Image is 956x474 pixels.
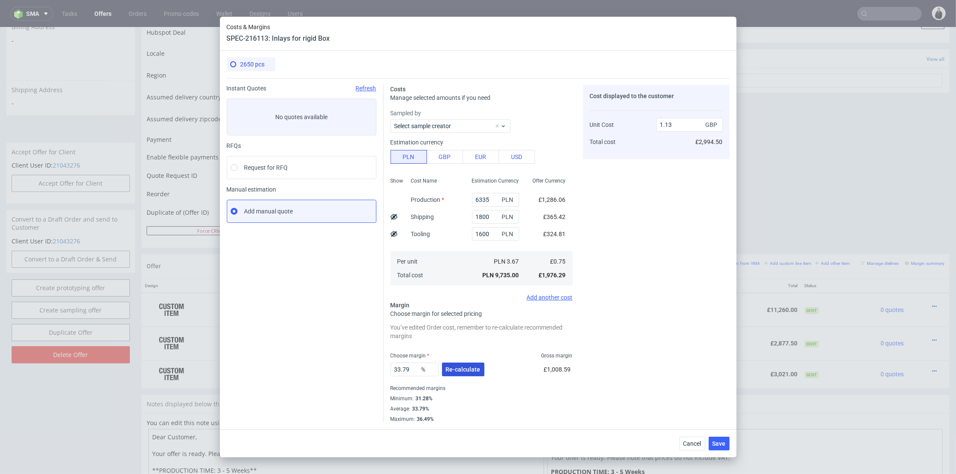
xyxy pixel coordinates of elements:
[531,299,583,333] td: £11.51
[147,141,301,161] td: Quote Request ID
[815,234,850,238] small: Add other item
[337,271,368,278] span: SPEC- 216003
[483,272,519,279] span: PLN 9,735.00
[311,303,336,312] span: magnetic
[307,252,490,266] th: Name
[147,18,301,39] td: Locale
[544,213,566,220] span: £365.42
[490,299,531,333] td: 250
[411,177,437,184] span: Cost Name
[147,39,301,61] td: Region
[391,363,439,376] input: 0.00
[486,199,532,208] input: Save
[544,231,566,237] span: £324.81
[411,196,445,203] label: Production
[712,441,726,447] span: Save
[590,138,616,145] span: Total cost
[12,297,130,314] a: Duplicate Offer
[726,252,801,266] th: Total
[881,279,904,286] span: 0 quotes
[12,210,130,218] p: Client User ID:
[147,199,288,208] button: Force CRM resync
[583,333,658,361] td: £3,021.00
[704,119,721,131] span: GBP
[12,223,130,240] input: Convert to a Draft Order & Send
[147,124,301,141] td: Enable flexible payments
[303,106,532,118] button: Single payment (default)
[679,437,705,450] button: Cancel
[446,366,481,372] span: Re-calculate
[472,210,519,224] input: 0.00
[658,252,726,266] th: Dependencies
[658,299,726,333] td: £0.00
[150,272,193,293] img: ico-item-custom-a8f9c3db6a5631ce2f509e228e8b95abde266dc4376634de7b166047de09ff05.png
[531,333,583,361] td: £1.14
[500,228,517,240] span: PLN
[531,252,583,266] th: Unit Price
[420,363,437,375] span: %
[658,265,726,299] td: £0.00
[311,339,360,347] span: Inlays for rigid Box
[311,269,486,296] div: Custom • Custom
[244,207,293,216] span: Add manual quote
[227,99,376,135] label: No quotes available
[337,304,368,311] span: SPEC- 216004
[6,115,135,134] div: Accept Offer for Client
[533,177,566,184] span: Offer Currency
[590,93,674,99] span: Cost displayed to the customer
[559,27,574,36] span: Tasks
[141,367,950,386] div: Notes displayed below the Offer
[256,343,276,350] strong: 770121
[539,272,566,279] span: £1,976.29
[328,322,343,328] a: CBIX-1
[391,383,573,393] div: Recommended margins
[397,258,418,265] span: Per unit
[391,414,573,423] div: Maximum :
[696,138,723,145] span: £2,994.50
[53,210,80,218] a: 21043276
[228,391,259,399] a: markdown
[12,134,130,142] p: Client User ID:
[147,83,301,105] td: Assumed delivery zipcode
[6,53,135,72] div: Shipping Address
[926,28,944,35] a: View all
[147,235,161,242] span: Offer
[311,338,486,355] div: Packhelp • Custom
[227,142,376,149] div: RFQs
[683,441,701,447] span: Cancel
[490,265,531,299] td: 2000
[12,274,130,291] a: Create sampling offer
[550,258,566,265] span: £0.75
[500,194,517,206] span: PLN
[472,227,519,241] input: 0.00
[664,234,703,238] small: Add PIM line item
[309,179,526,191] input: Only numbers
[805,280,819,287] span: Sent
[764,234,811,238] small: Add custom line item
[414,395,433,402] div: 31.28%
[227,34,330,43] header: SPEC-216113: Inlays for rigid Box
[590,121,614,128] span: Unit Cost
[391,404,573,414] div: Average :
[147,61,301,83] td: Assumed delivery country
[311,322,343,328] span: Source:
[6,183,135,210] div: Convert to a Draft Order and send to Customer
[499,150,535,164] button: USD
[328,288,343,294] a: CBIX-1
[427,150,463,164] button: GBP
[411,405,430,412] div: 33.79%
[391,94,491,101] span: Manage selected amounts if you need
[391,353,430,359] label: Choose margin
[881,343,904,350] span: 0 quotes
[472,193,519,207] input: 0.00
[500,211,517,223] span: PLN
[391,294,573,301] div: Add another cost
[708,234,760,238] small: Add line item from VMA
[860,234,899,238] small: Manage dielines
[53,134,80,142] a: 21043276
[905,234,944,238] small: Margin summary
[227,85,376,92] div: Instant Quotes
[805,344,819,351] span: Sent
[12,9,130,18] span: -
[147,105,301,124] td: Payment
